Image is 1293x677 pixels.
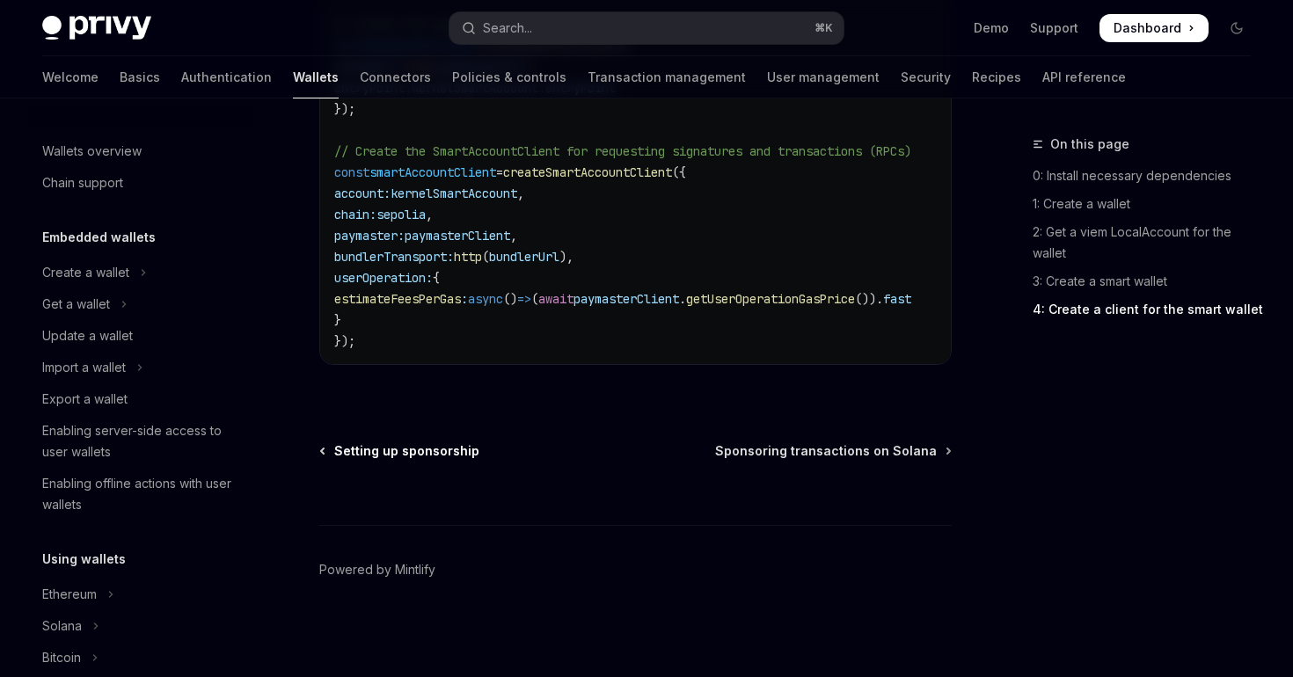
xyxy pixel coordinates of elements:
[468,291,503,307] span: async
[334,101,355,117] span: });
[489,249,559,265] span: bundlerUrl
[1033,218,1265,267] a: 2: Get a viem LocalAccount for the wallet
[433,270,440,286] span: {
[28,415,253,468] a: Enabling server-side access to user wallets
[42,584,97,605] div: Ethereum
[28,579,253,610] button: Toggle Ethereum section
[483,18,532,39] div: Search...
[452,56,566,98] a: Policies & controls
[181,56,272,98] a: Authentication
[28,642,253,673] button: Toggle Bitcoin section
[679,291,686,307] span: .
[461,291,468,307] span: :
[28,135,253,167] a: Wallets overview
[334,270,433,286] span: userOperation:
[334,186,391,201] span: account:
[321,442,479,460] a: Setting up sponsorship
[376,207,426,222] span: sepolia
[42,615,82,637] div: Solana
[42,141,142,162] div: Wallets overview
[1030,19,1078,37] a: Support
[1033,190,1265,218] a: 1: Create a wallet
[391,186,517,201] span: kernelSmartAccount
[334,249,454,265] span: bundlerTransport:
[42,227,156,248] h5: Embedded wallets
[360,56,431,98] a: Connectors
[454,249,482,265] span: http
[334,228,405,244] span: paymaster:
[573,291,679,307] span: paymasterClient
[28,320,253,352] a: Update a wallet
[28,383,253,415] a: Export a wallet
[42,294,110,315] div: Get a wallet
[1042,56,1126,98] a: API reference
[42,420,243,462] div: Enabling server-side access to user wallets
[319,561,435,579] a: Powered by Mintlify
[449,12,843,44] button: Open search
[42,647,81,668] div: Bitcoin
[767,56,880,98] a: User management
[28,610,253,642] button: Toggle Solana section
[672,164,686,180] span: ({
[559,249,573,265] span: ),
[28,468,253,520] a: Enabling offline actions with user wallets
[531,291,538,307] span: (
[334,442,479,460] span: Setting up sponsorship
[1099,14,1209,42] a: Dashboard
[503,291,517,307] span: ()
[517,186,524,201] span: ,
[503,164,672,180] span: createSmartAccountClient
[538,291,573,307] span: await
[405,228,510,244] span: paymasterClient
[972,56,1021,98] a: Recipes
[334,164,369,180] span: const
[28,288,253,320] button: Toggle Get a wallet section
[901,56,951,98] a: Security
[426,207,433,222] span: ,
[1033,162,1265,190] a: 0: Install necessary dependencies
[482,249,489,265] span: (
[334,312,341,328] span: }
[42,389,128,410] div: Export a wallet
[1033,295,1265,324] a: 4: Create a client for the smart wallet
[42,549,126,570] h5: Using wallets
[496,164,503,180] span: =
[517,291,531,307] span: =>
[28,257,253,288] button: Toggle Create a wallet section
[120,56,160,98] a: Basics
[334,143,911,159] span: // Create the SmartAccountClient for requesting signatures and transactions (RPCs)
[686,291,855,307] span: getUserOperationGasPrice
[42,56,99,98] a: Welcome
[588,56,746,98] a: Transaction management
[334,333,355,349] span: });
[1223,14,1251,42] button: Toggle dark mode
[715,442,937,460] span: Sponsoring transactions on Solana
[334,291,461,307] span: estimateFeesPerGas
[42,172,123,193] div: Chain support
[974,19,1009,37] a: Demo
[815,21,833,35] span: ⌘ K
[883,291,911,307] span: fast
[855,291,883,307] span: ()).
[42,357,126,378] div: Import a wallet
[28,352,253,383] button: Toggle Import a wallet section
[1050,134,1129,155] span: On this page
[1033,267,1265,295] a: 3: Create a smart wallet
[42,16,151,40] img: dark logo
[42,473,243,515] div: Enabling offline actions with user wallets
[42,325,133,346] div: Update a wallet
[1114,19,1181,37] span: Dashboard
[334,207,376,222] span: chain:
[293,56,339,98] a: Wallets
[42,262,129,283] div: Create a wallet
[28,167,253,199] a: Chain support
[369,164,496,180] span: smartAccountClient
[715,442,950,460] a: Sponsoring transactions on Solana
[510,228,517,244] span: ,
